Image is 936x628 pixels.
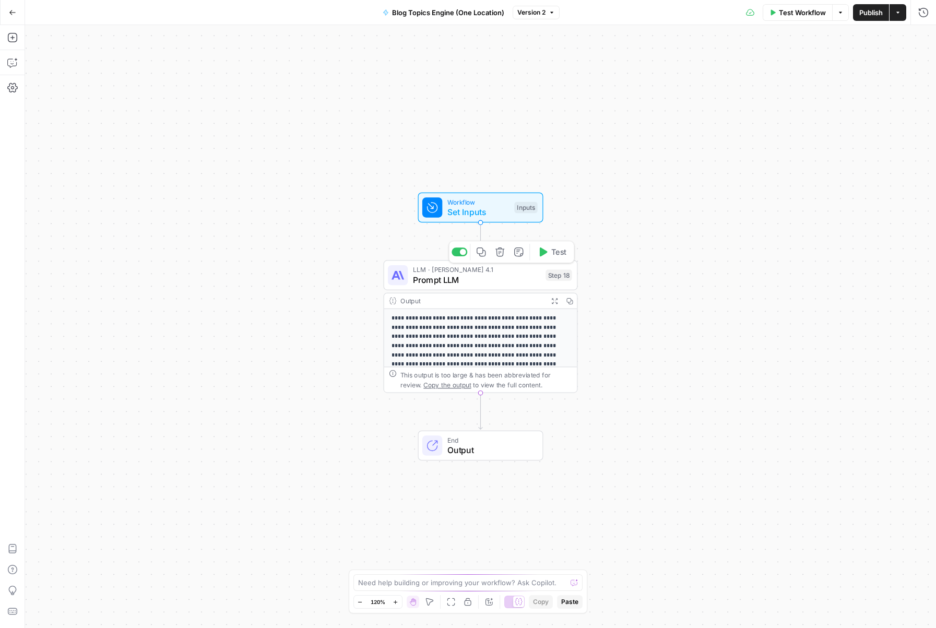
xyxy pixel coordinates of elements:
[779,7,826,18] span: Test Workflow
[392,7,504,18] span: Blog Topics Engine (One Location)
[371,598,385,606] span: 120%
[859,7,883,18] span: Publish
[763,4,832,21] button: Test Workflow
[514,202,537,214] div: Inputs
[447,444,532,456] span: Output
[513,6,560,19] button: Version 2
[423,381,471,388] span: Copy the output
[517,8,546,17] span: Version 2
[529,595,553,609] button: Copy
[413,274,541,286] span: Prompt LLM
[413,265,541,275] span: LLM · [PERSON_NAME] 4.1
[447,206,510,218] span: Set Inputs
[376,4,511,21] button: Blog Topics Engine (One Location)
[400,296,543,306] div: Output
[853,4,889,21] button: Publish
[384,193,578,223] div: WorkflowSet InputsInputs
[532,244,571,260] button: Test
[447,435,532,445] span: End
[557,595,583,609] button: Paste
[561,597,578,607] span: Paste
[479,393,482,430] g: Edge from step_18 to end
[551,246,566,258] span: Test
[546,269,572,281] div: Step 18
[447,197,510,207] span: Workflow
[384,431,578,461] div: EndOutput
[400,370,572,389] div: This output is too large & has been abbreviated for review. to view the full content.
[533,597,549,607] span: Copy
